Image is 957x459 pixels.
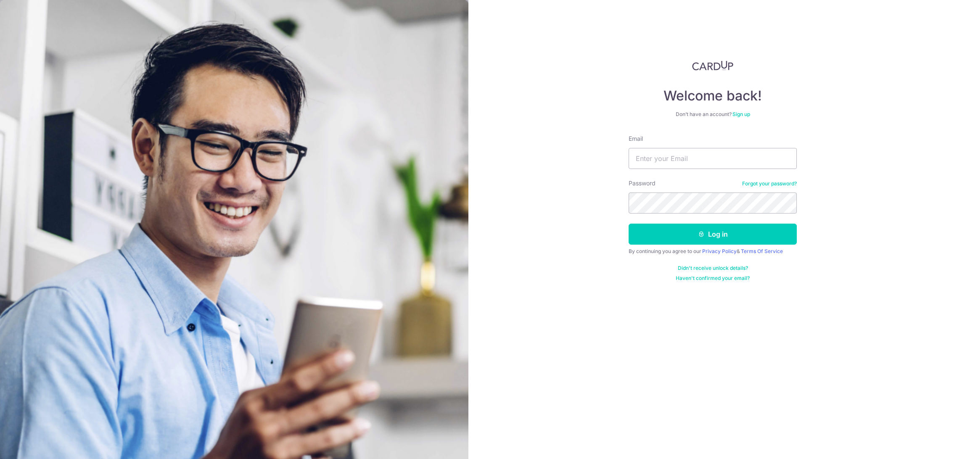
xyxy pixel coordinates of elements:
[629,148,797,169] input: Enter your Email
[732,111,750,117] a: Sign up
[629,111,797,118] div: Don’t have an account?
[741,248,783,254] a: Terms Of Service
[702,248,737,254] a: Privacy Policy
[629,179,656,187] label: Password
[629,135,643,143] label: Email
[629,87,797,104] h4: Welcome back!
[629,248,797,255] div: By continuing you agree to our &
[629,224,797,245] button: Log in
[678,265,748,272] a: Didn't receive unlock details?
[692,61,733,71] img: CardUp Logo
[676,275,750,282] a: Haven't confirmed your email?
[742,180,797,187] a: Forgot your password?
